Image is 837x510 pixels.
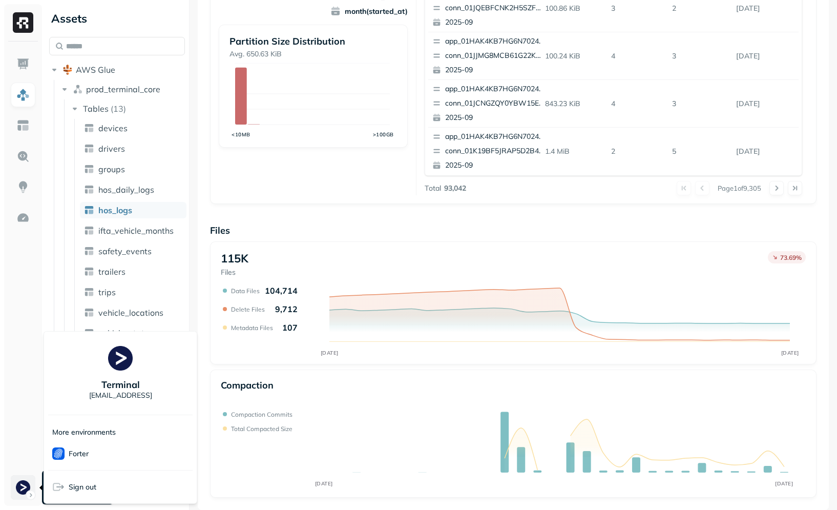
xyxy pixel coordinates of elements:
p: Terminal [101,379,140,391]
img: Terminal [108,346,133,371]
span: Sign out [69,482,96,492]
p: More environments [52,427,116,437]
p: Forter [69,449,89,459]
img: Forter [52,447,65,460]
p: [EMAIL_ADDRESS] [89,391,152,400]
